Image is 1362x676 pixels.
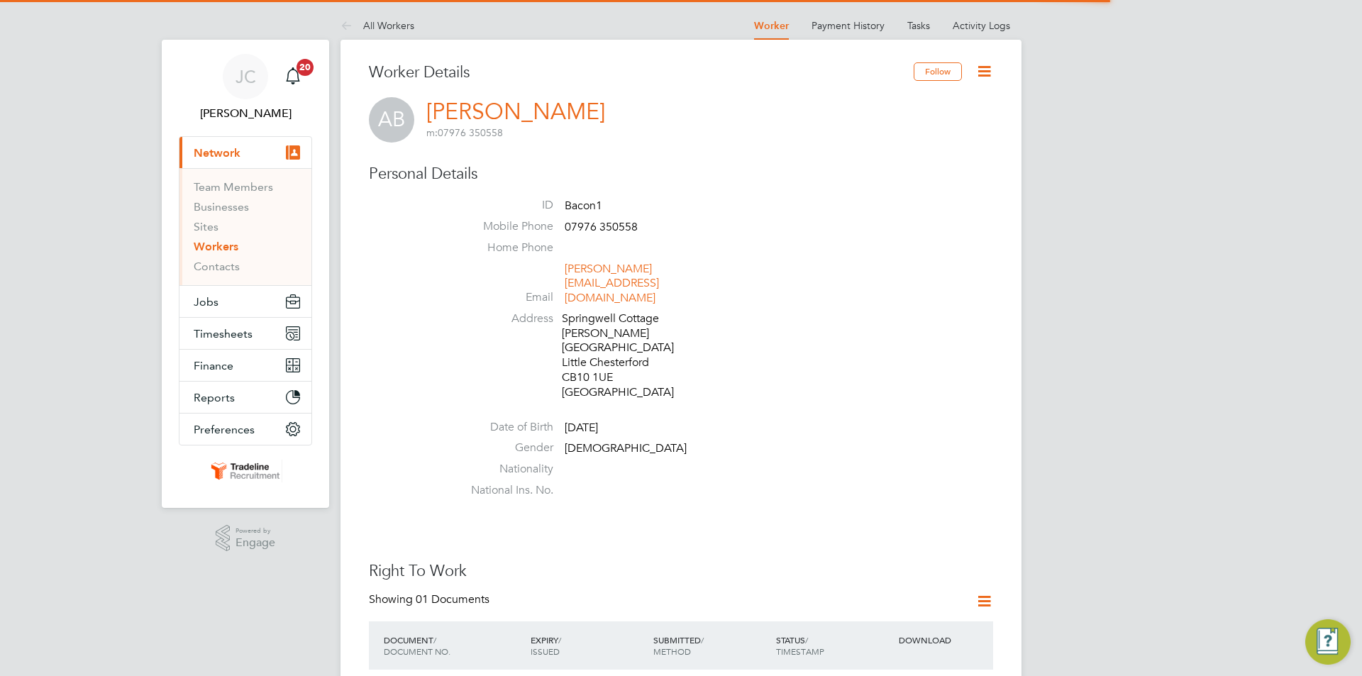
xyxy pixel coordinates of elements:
span: AB [369,97,414,143]
span: METHOD [653,645,691,657]
span: [DEMOGRAPHIC_DATA] [565,442,687,456]
button: Reports [179,382,311,413]
a: Businesses [194,200,249,214]
h3: Personal Details [369,164,993,184]
label: Address [454,311,553,326]
div: Network [179,168,311,285]
a: Powered byEngage [216,525,276,552]
button: Engage Resource Center [1305,619,1351,665]
span: Powered by [236,525,275,537]
label: Email [454,290,553,305]
span: TIMESTAMP [776,645,824,657]
span: Reports [194,391,235,404]
span: Network [194,146,240,160]
span: ISSUED [531,645,560,657]
span: / [558,634,561,645]
span: Jobs [194,295,218,309]
label: Nationality [454,462,553,477]
a: Payment History [812,19,885,32]
label: ID [454,198,553,213]
span: Finance [194,359,233,372]
div: Springwell Cottage [PERSON_NAME][GEOGRAPHIC_DATA] Little Chesterford CB10 1UE [GEOGRAPHIC_DATA] [562,311,697,400]
img: tradelinerecruitment-logo-retina.png [209,460,282,482]
span: 20 [297,59,314,76]
h3: Right To Work [369,561,993,582]
a: [PERSON_NAME] [426,98,605,126]
button: Timesheets [179,318,311,349]
span: m: [426,126,438,139]
label: Home Phone [454,240,553,255]
span: DOCUMENT NO. [384,645,450,657]
div: DOWNLOAD [895,627,993,653]
nav: Main navigation [162,40,329,508]
span: Timesheets [194,327,253,340]
span: 07976 350558 [426,126,503,139]
span: JC [236,67,256,86]
label: Mobile Phone [454,219,553,234]
button: Follow [914,62,962,81]
span: / [433,634,436,645]
button: Jobs [179,286,311,317]
a: Activity Logs [953,19,1010,32]
label: Gender [454,440,553,455]
a: 20 [279,54,307,99]
label: Date of Birth [454,420,553,435]
a: JC[PERSON_NAME] [179,54,312,122]
a: Sites [194,220,218,233]
a: Go to home page [179,460,312,482]
h3: Worker Details [369,62,914,83]
div: SUBMITTED [650,627,773,664]
span: Preferences [194,423,255,436]
a: Worker [754,20,789,32]
label: National Ins. No. [454,483,553,498]
span: 07976 350558 [565,220,638,234]
a: Tasks [907,19,930,32]
a: Contacts [194,260,240,273]
button: Finance [179,350,311,381]
button: Preferences [179,414,311,445]
a: [PERSON_NAME][EMAIL_ADDRESS][DOMAIN_NAME] [565,262,659,306]
a: All Workers [340,19,414,32]
span: [DATE] [565,421,598,435]
span: / [701,634,704,645]
button: Network [179,137,311,168]
div: DOCUMENT [380,627,527,664]
span: 01 Documents [416,592,489,606]
span: Jack Cordell [179,105,312,122]
div: EXPIRY [527,627,650,664]
div: Showing [369,592,492,607]
a: Workers [194,240,238,253]
a: Team Members [194,180,273,194]
span: Engage [236,537,275,549]
div: STATUS [773,627,895,664]
span: Bacon1 [565,199,602,213]
span: / [805,634,808,645]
